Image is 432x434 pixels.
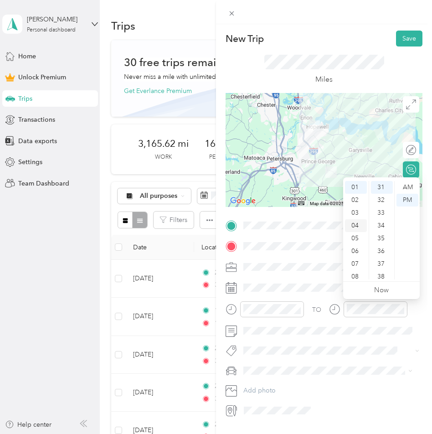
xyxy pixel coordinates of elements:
div: 04 [345,219,367,232]
div: 34 [371,219,393,232]
p: Miles [315,74,333,85]
div: 38 [371,270,393,283]
div: 01 [345,181,367,194]
div: 08 [345,270,367,283]
div: 32 [371,194,393,207]
a: Now [374,286,389,294]
div: 03 [345,207,367,219]
button: Save [396,31,422,46]
div: 31 [371,181,393,194]
img: Google [228,195,258,207]
div: 06 [345,245,367,258]
div: 36 [371,245,393,258]
div: TO [312,305,321,315]
p: New Trip [226,32,264,45]
div: 35 [371,232,393,245]
div: 37 [371,258,393,270]
div: AM [396,181,418,194]
div: 02 [345,194,367,207]
iframe: Everlance-gr Chat Button Frame [381,383,432,434]
button: Keyboard shortcuts [298,201,304,205]
span: Map data ©2025 Google [310,201,360,206]
div: 33 [371,207,393,219]
div: 07 [345,258,367,270]
div: PM [396,194,418,207]
a: Open this area in Google Maps (opens a new window) [228,195,258,207]
div: 05 [345,232,367,245]
button: Add photo [240,384,422,397]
